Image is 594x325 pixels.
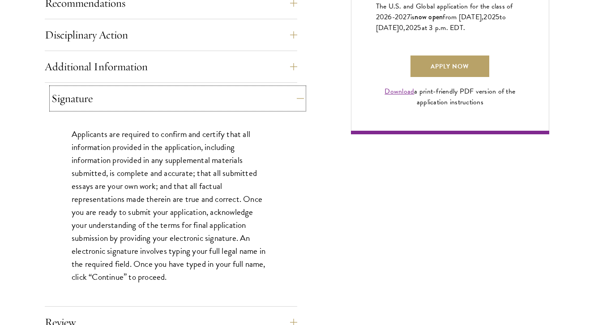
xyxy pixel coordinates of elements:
[496,12,500,22] span: 5
[417,22,421,33] span: 5
[45,24,297,46] button: Disciplinary Action
[443,12,483,22] span: from [DATE],
[72,128,270,284] p: Applicants are required to confirm and certify that all information provided in the application, ...
[407,12,410,22] span: 7
[388,12,392,22] span: 6
[45,56,297,77] button: Additional Information
[51,88,304,109] button: Signature
[415,12,443,22] span: now open
[410,12,415,22] span: is
[483,12,496,22] span: 202
[376,86,525,107] div: a print-friendly PDF version of the application instructions
[376,12,506,33] span: to [DATE]
[392,12,407,22] span: -202
[422,22,466,33] span: at 3 p.m. EDT.
[406,22,418,33] span: 202
[399,22,403,33] span: 0
[376,1,513,22] span: The U.S. and Global application for the class of 202
[385,86,414,97] a: Download
[410,56,489,77] a: Apply Now
[403,22,405,33] span: ,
